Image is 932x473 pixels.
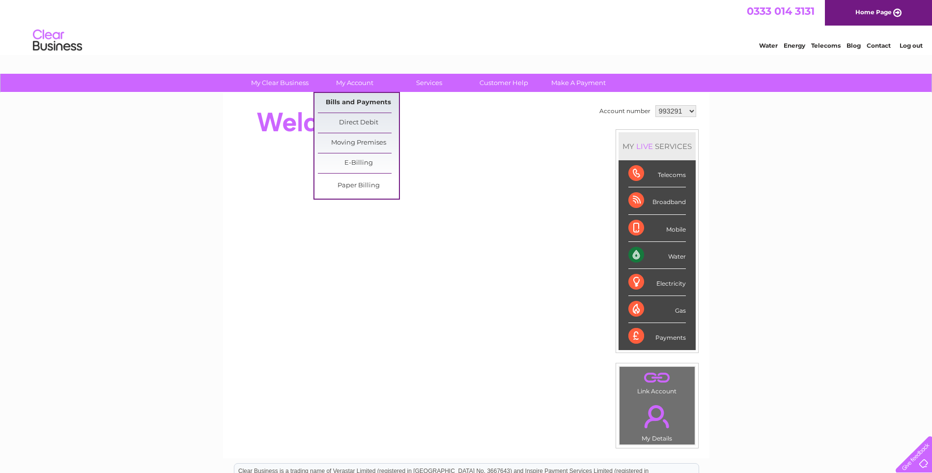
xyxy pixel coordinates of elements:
[784,42,805,49] a: Energy
[239,74,320,92] a: My Clear Business
[318,153,399,173] a: E-Billing
[867,42,891,49] a: Contact
[318,133,399,153] a: Moving Premises
[628,323,686,350] div: Payments
[622,399,692,434] a: .
[847,42,861,49] a: Blog
[634,142,655,151] div: LIVE
[628,215,686,242] div: Mobile
[747,5,815,17] a: 0333 014 3131
[597,103,653,119] td: Account number
[318,176,399,196] a: Paper Billing
[234,5,699,48] div: Clear Business is a trading name of Verastar Limited (registered in [GEOGRAPHIC_DATA] No. 3667643...
[538,74,619,92] a: Make A Payment
[389,74,470,92] a: Services
[619,397,695,445] td: My Details
[314,74,395,92] a: My Account
[318,93,399,113] a: Bills and Payments
[619,132,696,160] div: MY SERVICES
[900,42,923,49] a: Log out
[811,42,841,49] a: Telecoms
[628,160,686,187] div: Telecoms
[628,187,686,214] div: Broadband
[759,42,778,49] a: Water
[628,269,686,296] div: Electricity
[622,369,692,386] a: .
[463,74,544,92] a: Customer Help
[628,242,686,269] div: Water
[619,366,695,397] td: Link Account
[32,26,83,56] img: logo.png
[628,296,686,323] div: Gas
[318,113,399,133] a: Direct Debit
